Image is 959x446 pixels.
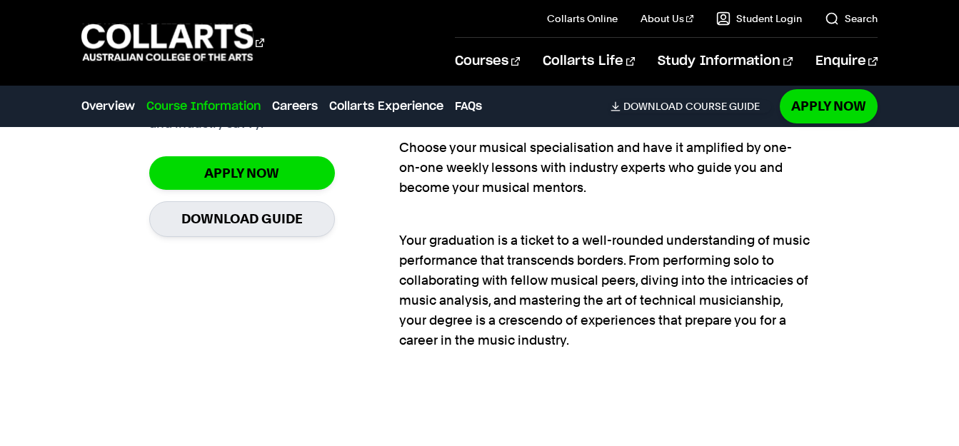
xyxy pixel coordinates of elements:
a: Collarts Online [547,11,618,26]
a: Courses [455,38,520,85]
a: Study Information [658,38,792,85]
a: Enquire [815,38,878,85]
a: FAQs [455,98,482,115]
a: Student Login [716,11,802,26]
a: Download Guide [149,201,335,236]
a: Overview [81,98,135,115]
span: Download [623,100,683,113]
a: Course Information [146,98,261,115]
a: Collarts Experience [329,98,443,115]
a: Search [825,11,878,26]
a: Collarts Life [543,38,635,85]
div: Go to homepage [81,22,264,63]
a: About Us [641,11,693,26]
a: Careers [272,98,318,115]
a: Apply Now [780,89,878,123]
a: Apply Now [149,156,335,190]
a: DownloadCourse Guide [611,100,771,113]
p: Choose your musical specialisation and have it amplified by one-on-one weekly lessons with indust... [399,118,810,198]
p: Your graduation is a ticket to a well-rounded understanding of music performance that transcends ... [399,211,810,350]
